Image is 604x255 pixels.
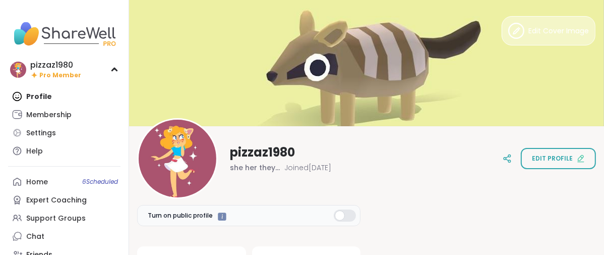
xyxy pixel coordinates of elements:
[30,60,81,71] div: pizzaz1980
[8,106,120,124] a: Membership
[26,146,43,157] div: Help
[26,177,48,187] div: Home
[230,163,280,173] span: she her they them
[8,209,120,227] a: Support Groups
[8,191,120,209] a: Expert Coaching
[532,154,573,163] span: Edit profile
[8,173,120,191] a: Home6Scheduled
[26,214,86,224] div: Support Groups
[528,26,589,36] span: Edit Cover Image
[82,178,118,186] span: 6 Scheduled
[26,128,56,138] div: Settings
[139,120,216,197] img: pizzaz1980
[148,211,213,220] span: Turn on public profile
[8,16,120,52] img: ShareWell Nav Logo
[521,148,596,169] button: Edit profile
[218,213,226,221] iframe: Spotlight
[284,163,331,173] span: Joined [DATE]
[26,110,72,120] div: Membership
[8,124,120,142] a: Settings
[39,71,81,80] span: Pro Member
[26,232,44,242] div: Chat
[502,16,595,45] button: Edit Cover Image
[8,142,120,160] a: Help
[10,62,26,78] img: pizzaz1980
[8,227,120,245] a: Chat
[26,195,87,206] div: Expert Coaching
[230,144,295,161] span: pizzaz1980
